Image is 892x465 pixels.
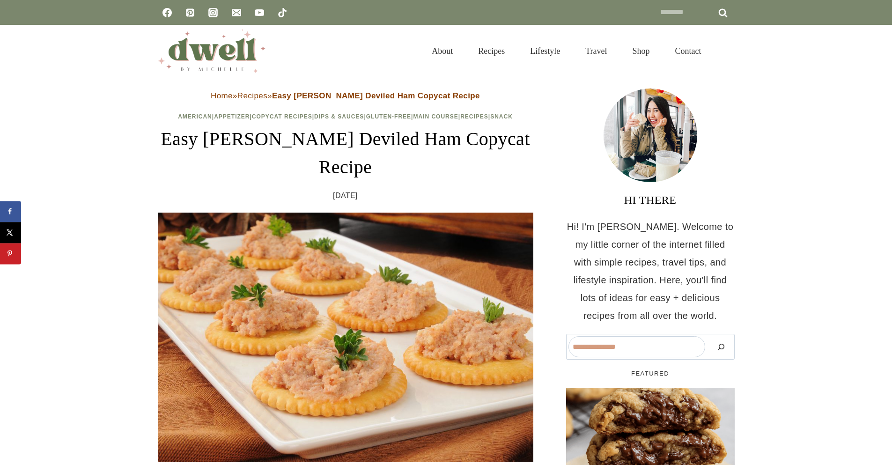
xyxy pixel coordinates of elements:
a: Lifestyle [517,35,573,67]
a: Home [211,91,233,100]
p: Hi! I'm [PERSON_NAME]. Welcome to my little corner of the internet filled with simple recipes, tr... [566,218,735,325]
button: View Search Form [719,43,735,59]
a: Recipes [237,91,267,100]
img: Underwood Deviled Ham On,Wheat,Crackers,Topped,With,Parsley,Garnish [158,213,533,462]
a: Recipes [460,113,488,120]
a: Dips & Sauces [314,113,364,120]
a: Email [227,3,246,22]
span: | | | | | | | [178,113,513,120]
img: DWELL by michelle [158,30,265,73]
a: Appetizer [214,113,250,120]
a: Copycat Recipes [252,113,312,120]
time: [DATE] [333,189,358,203]
a: Travel [573,35,619,67]
a: Snack [490,113,513,120]
h1: Easy [PERSON_NAME] Deviled Ham Copycat Recipe [158,125,533,181]
a: Recipes [465,35,517,67]
a: Gluten-Free [366,113,411,120]
a: American [178,113,212,120]
a: Shop [619,35,662,67]
nav: Primary Navigation [419,35,714,67]
a: Contact [663,35,714,67]
a: YouTube [250,3,269,22]
a: TikTok [273,3,292,22]
a: About [419,35,465,67]
span: » » [211,91,480,100]
a: Facebook [158,3,177,22]
strong: Easy [PERSON_NAME] Deviled Ham Copycat Recipe [272,91,480,100]
h5: FEATURED [566,369,735,378]
a: Main Course [413,113,458,120]
a: Pinterest [181,3,199,22]
button: Search [710,336,732,357]
h3: HI THERE [566,192,735,208]
a: Instagram [204,3,222,22]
